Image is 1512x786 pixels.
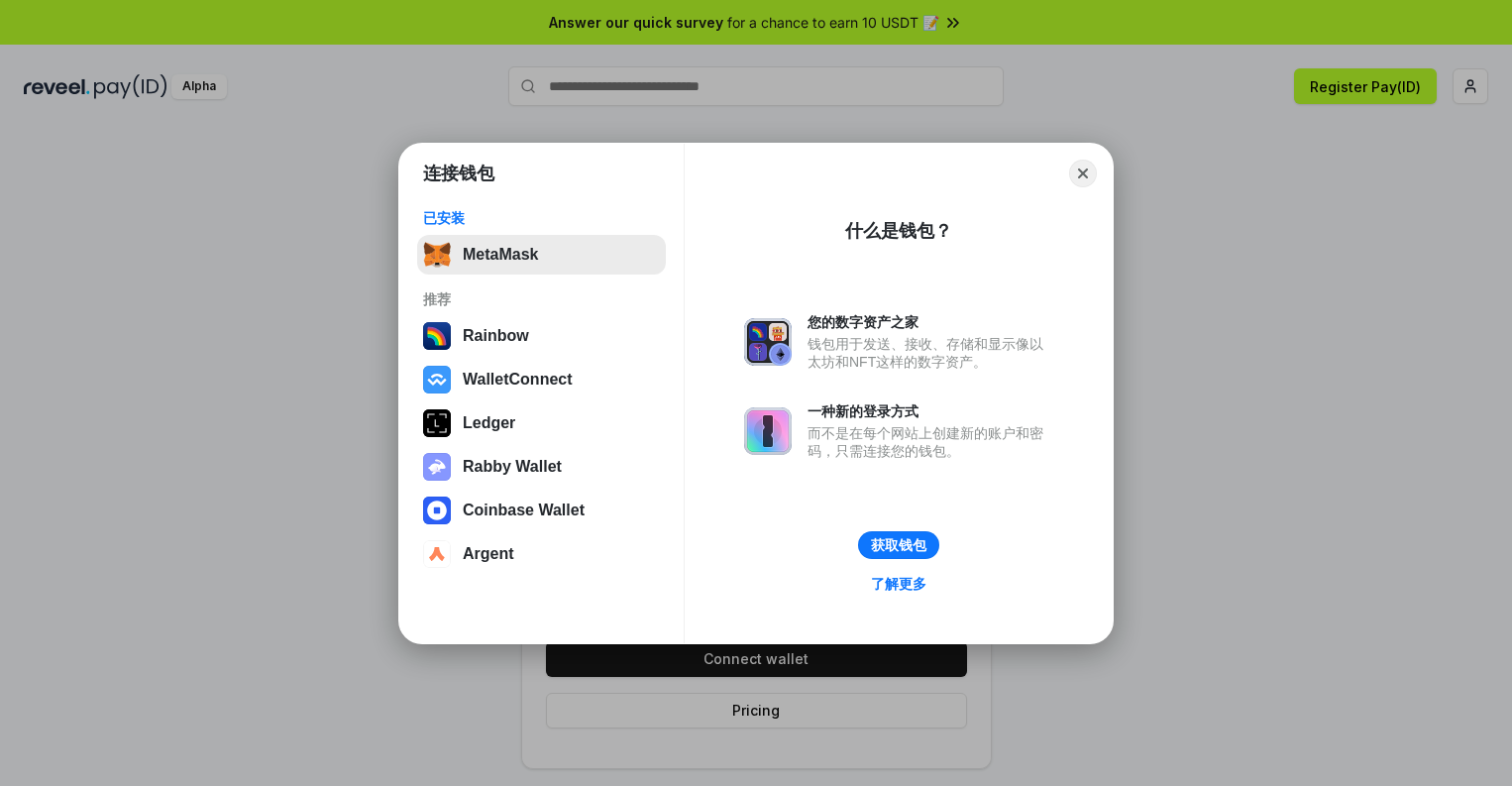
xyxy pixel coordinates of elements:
img: svg+xml,%3Csvg%20width%3D%22120%22%20height%3D%22120%22%20viewBox%3D%220%200%20120%20120%22%20fil... [423,322,451,350]
button: Rainbow [417,316,666,356]
img: svg+xml,%3Csvg%20xmlns%3D%22http%3A%2F%2Fwww.w3.org%2F2000%2Fsvg%22%20fill%3D%22none%22%20viewBox... [744,318,792,366]
div: 了解更多 [871,575,926,593]
h1: 连接钱包 [423,162,494,185]
button: Rabby Wallet [417,447,666,487]
div: Rainbow [463,327,529,345]
img: svg+xml,%3Csvg%20width%3D%2228%22%20height%3D%2228%22%20viewBox%3D%220%200%2028%2028%22%20fill%3D... [423,366,451,393]
div: Rabby Wallet [463,458,562,476]
div: 钱包用于发送、接收、存储和显示像以太坊和NFT这样的数字资产。 [808,335,1053,371]
div: 已安装 [423,209,660,227]
button: MetaMask [417,235,666,275]
div: 您的数字资产之家 [808,313,1053,331]
button: Coinbase Wallet [417,491,666,530]
button: Ledger [417,403,666,443]
div: Argent [463,545,514,563]
img: svg+xml,%3Csvg%20xmlns%3D%22http%3A%2F%2Fwww.w3.org%2F2000%2Fsvg%22%20fill%3D%22none%22%20viewBox... [423,453,451,481]
div: Ledger [463,414,515,432]
img: svg+xml,%3Csvg%20xmlns%3D%22http%3A%2F%2Fwww.w3.org%2F2000%2Fsvg%22%20fill%3D%22none%22%20viewBox... [744,407,792,455]
div: 获取钱包 [871,536,926,554]
a: 了解更多 [859,571,938,597]
img: svg+xml,%3Csvg%20xmlns%3D%22http%3A%2F%2Fwww.w3.org%2F2000%2Fsvg%22%20width%3D%2228%22%20height%3... [423,409,451,437]
div: 一种新的登录方式 [808,402,1053,420]
button: Argent [417,534,666,574]
div: Coinbase Wallet [463,502,585,519]
div: MetaMask [463,246,538,264]
img: svg+xml,%3Csvg%20width%3D%2228%22%20height%3D%2228%22%20viewBox%3D%220%200%2028%2028%22%20fill%3D... [423,540,451,568]
img: svg+xml,%3Csvg%20fill%3D%22none%22%20height%3D%2233%22%20viewBox%3D%220%200%2035%2033%22%20width%... [423,241,451,269]
button: 获取钱包 [858,531,939,559]
img: svg+xml,%3Csvg%20width%3D%2228%22%20height%3D%2228%22%20viewBox%3D%220%200%2028%2028%22%20fill%3D... [423,497,451,524]
button: Close [1069,160,1097,187]
div: WalletConnect [463,371,573,389]
div: 而不是在每个网站上创建新的账户和密码，只需连接您的钱包。 [808,424,1053,460]
div: 推荐 [423,290,660,308]
button: WalletConnect [417,360,666,399]
div: 什么是钱包？ [845,219,952,243]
